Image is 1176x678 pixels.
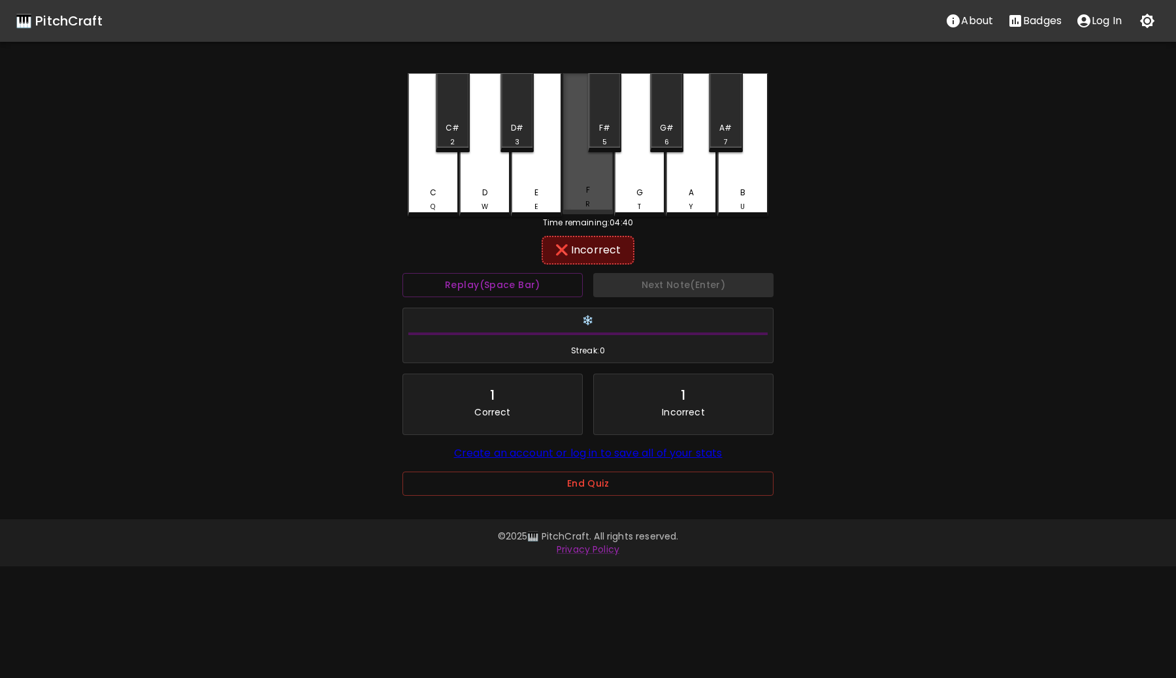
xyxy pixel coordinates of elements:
[16,10,103,31] a: 🎹 PitchCraft
[557,543,619,556] a: Privacy Policy
[212,530,964,543] p: © 2025 🎹 PitchCraft. All rights reserved.
[961,13,993,29] p: About
[430,187,436,199] div: C
[636,187,643,199] div: G
[548,242,628,258] div: ❌ Incorrect
[724,137,728,148] div: 7
[660,122,674,134] div: G#
[1092,13,1122,29] p: Log In
[450,137,455,148] div: 2
[511,122,523,134] div: D#
[402,273,583,297] button: Replay(Space Bar)
[534,202,538,212] div: E
[402,472,774,496] button: End Quiz
[1069,8,1129,34] button: account of current user
[431,202,435,212] div: Q
[599,122,610,134] div: F#
[454,445,723,460] a: Create an account or log in to save all of your stats
[689,202,693,212] div: Y
[664,137,669,148] div: 6
[408,217,768,229] div: Time remaining: 04:40
[1000,8,1069,34] button: Stats
[719,122,732,134] div: A#
[740,202,745,212] div: U
[490,385,495,406] div: 1
[662,406,704,419] p: Incorrect
[585,199,590,210] div: R
[638,202,641,212] div: T
[1023,13,1062,29] p: Badges
[740,187,745,199] div: B
[482,202,488,212] div: W
[482,187,487,199] div: D
[408,314,768,328] h6: ❄️
[408,344,768,357] span: Streak: 0
[474,406,510,419] p: Correct
[586,184,590,196] div: F
[681,385,685,406] div: 1
[534,187,538,199] div: E
[938,8,1000,34] button: About
[602,137,607,148] div: 5
[515,137,519,148] div: 3
[689,187,694,199] div: A
[446,122,459,134] div: C#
